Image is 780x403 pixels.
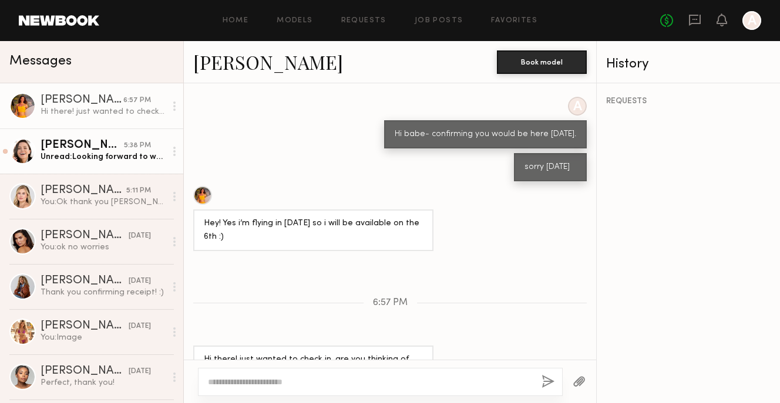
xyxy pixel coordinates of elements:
[129,231,151,242] div: [DATE]
[41,242,166,253] div: You: ok no worries
[491,17,537,25] a: Favorites
[41,106,166,117] div: Hi there! just wanted to check in, are you thinking of shooting on the 6th?
[606,97,771,106] div: REQUESTS
[41,140,124,151] div: [PERSON_NAME]
[204,353,423,380] div: Hi there! just wanted to check in, are you thinking of shooting on the 6th?
[395,128,576,141] div: Hi babe- confirming you would be here [DATE].
[129,366,151,377] div: [DATE]
[497,50,587,74] button: Book model
[123,95,151,106] div: 6:57 PM
[742,11,761,30] a: A
[41,185,126,197] div: [PERSON_NAME]
[129,321,151,332] div: [DATE]
[223,17,249,25] a: Home
[606,57,771,71] div: History
[129,276,151,287] div: [DATE]
[9,55,72,68] span: Messages
[373,298,408,308] span: 6:57 PM
[41,332,166,343] div: You: Image
[41,94,123,106] div: [PERSON_NAME]
[41,320,129,332] div: [PERSON_NAME]
[525,161,576,174] div: sorry [DATE]
[204,217,423,244] div: Hey! Yes i’m flying in [DATE] so i will be available on the 6th :)
[41,151,166,162] div: Unread: Looking forward to working with you! See you [DATE] :)
[193,49,343,74] a: [PERSON_NAME]
[497,56,587,66] a: Book model
[341,17,386,25] a: Requests
[126,185,151,197] div: 5:11 PM
[415,17,463,25] a: Job Posts
[41,287,166,298] div: Thank you confirming receipt! :)
[41,365,129,377] div: [PERSON_NAME]
[41,197,166,208] div: You: Ok thank you [PERSON_NAME]!
[124,140,151,151] div: 5:38 PM
[277,17,312,25] a: Models
[41,377,166,388] div: Perfect, thank you!
[41,275,129,287] div: [PERSON_NAME]
[41,230,129,242] div: [PERSON_NAME]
